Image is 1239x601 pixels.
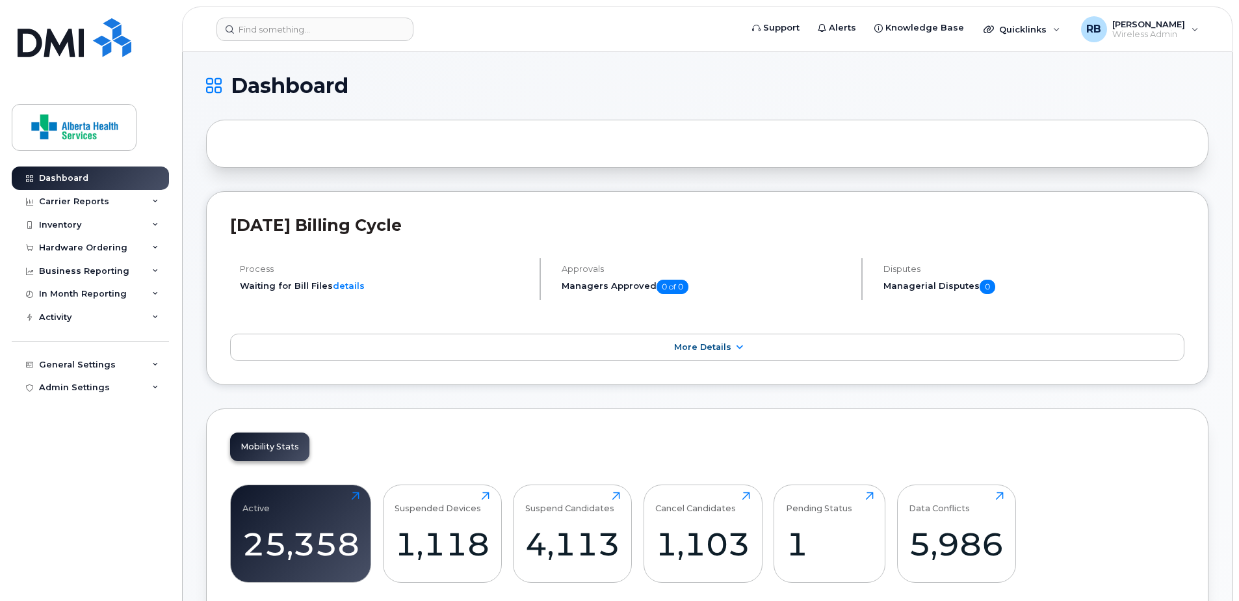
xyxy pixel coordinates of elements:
[333,280,365,291] a: details
[525,492,614,513] div: Suspend Candidates
[242,492,359,575] a: Active25,358
[674,342,731,352] span: More Details
[242,525,359,563] div: 25,358
[562,264,850,274] h4: Approvals
[242,492,270,513] div: Active
[231,76,348,96] span: Dashboard
[525,492,620,575] a: Suspend Candidates4,113
[655,492,750,575] a: Cancel Candidates1,103
[980,280,995,294] span: 0
[909,492,1004,575] a: Data Conflicts5,986
[655,525,750,563] div: 1,103
[240,264,528,274] h4: Process
[883,280,1184,294] h5: Managerial Disputes
[240,280,528,292] li: Waiting for Bill Files
[230,215,1184,235] h2: [DATE] Billing Cycle
[786,492,874,575] a: Pending Status1
[525,525,620,563] div: 4,113
[395,525,489,563] div: 1,118
[883,264,1184,274] h4: Disputes
[395,492,489,575] a: Suspended Devices1,118
[909,525,1004,563] div: 5,986
[786,492,852,513] div: Pending Status
[655,492,736,513] div: Cancel Candidates
[786,525,874,563] div: 1
[395,492,481,513] div: Suspended Devices
[909,492,970,513] div: Data Conflicts
[657,280,688,294] span: 0 of 0
[562,280,850,294] h5: Managers Approved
